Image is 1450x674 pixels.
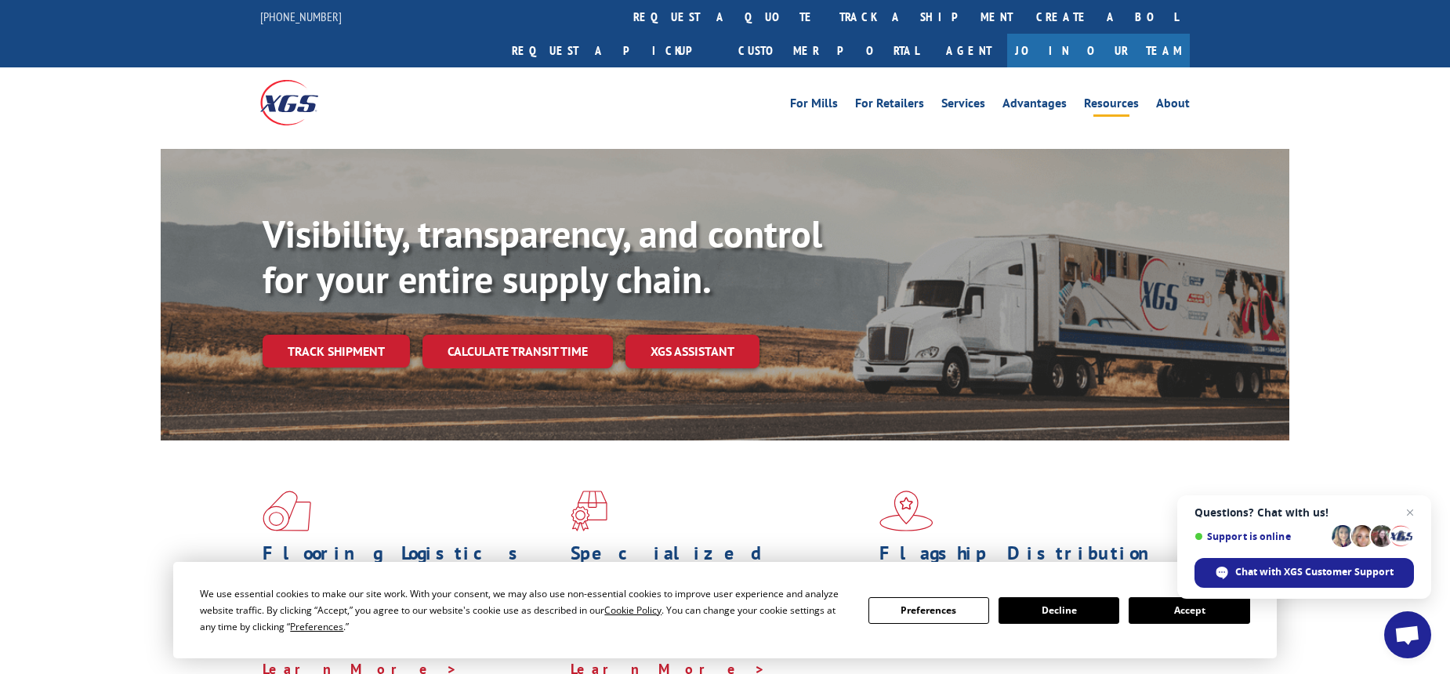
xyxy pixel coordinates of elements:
[604,603,662,617] span: Cookie Policy
[173,562,1277,658] div: Cookie Consent Prompt
[263,209,822,303] b: Visibility, transparency, and control for your entire supply chain.
[571,491,607,531] img: xgs-icon-focused-on-flooring-red
[500,34,727,67] a: Request a pickup
[263,335,410,368] a: Track shipment
[422,335,613,368] a: Calculate transit time
[571,544,867,589] h1: Specialized Freight Experts
[1007,34,1190,67] a: Join Our Team
[200,585,849,635] div: We use essential cookies to make our site work. With your consent, we may also use non-essential ...
[1194,506,1414,519] span: Questions? Chat with us!
[263,491,311,531] img: xgs-icon-total-supply-chain-intelligence-red
[868,597,989,624] button: Preferences
[1384,611,1431,658] a: Open chat
[941,97,985,114] a: Services
[290,620,343,633] span: Preferences
[879,544,1176,589] h1: Flagship Distribution Model
[625,335,759,368] a: XGS ASSISTANT
[1194,558,1414,588] span: Chat with XGS Customer Support
[1156,97,1190,114] a: About
[260,9,342,24] a: [PHONE_NUMBER]
[1235,565,1394,579] span: Chat with XGS Customer Support
[790,97,838,114] a: For Mills
[263,544,559,589] h1: Flooring Logistics Solutions
[1002,97,1067,114] a: Advantages
[879,491,933,531] img: xgs-icon-flagship-distribution-model-red
[999,597,1119,624] button: Decline
[1129,597,1249,624] button: Accept
[727,34,930,67] a: Customer Portal
[1194,531,1326,542] span: Support is online
[879,641,1075,659] a: Learn More >
[855,97,924,114] a: For Retailers
[1084,97,1139,114] a: Resources
[930,34,1007,67] a: Agent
